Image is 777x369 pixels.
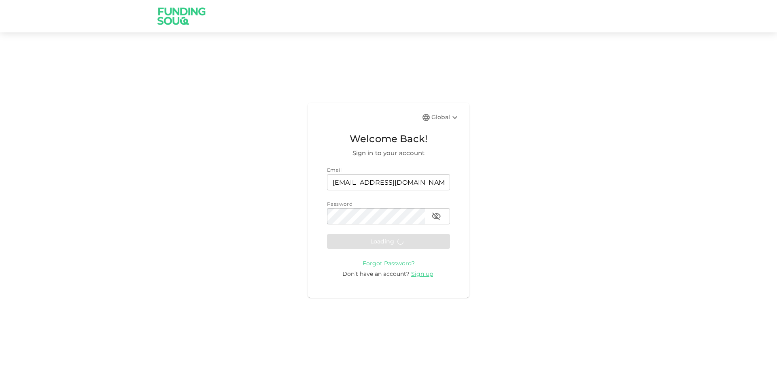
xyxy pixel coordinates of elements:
[327,131,450,147] span: Welcome Back!
[327,201,352,207] span: Password
[363,259,415,267] a: Forgot Password?
[327,208,425,224] input: password
[327,174,450,190] input: email
[411,270,433,277] span: Sign up
[327,148,450,158] span: Sign in to your account
[342,270,410,277] span: Don’t have an account?
[327,167,342,173] span: Email
[431,113,460,122] div: Global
